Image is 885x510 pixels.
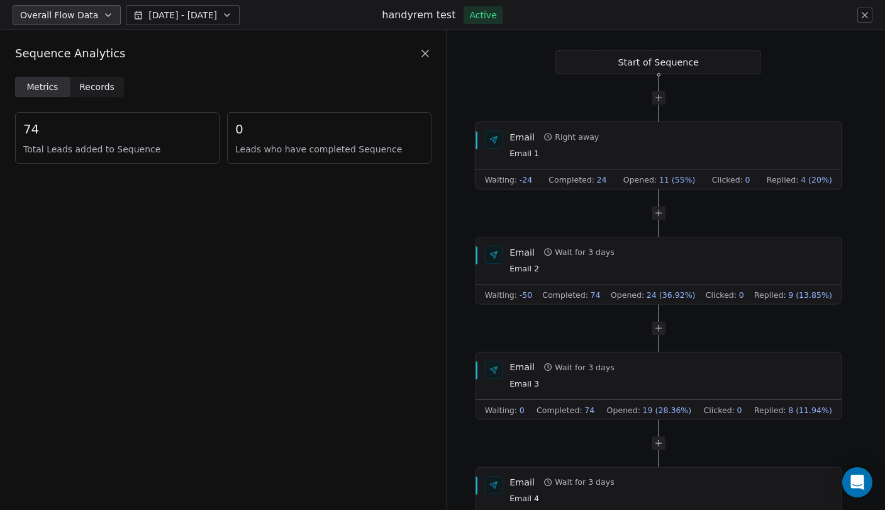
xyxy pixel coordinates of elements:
[659,174,696,185] span: 11 (55%)
[548,174,594,185] span: Completed :
[475,352,842,420] div: EmailWait for 3 daysEmail 3Waiting:0Completed:74Opened:19 (28.36%)Clicked:0Replied:8 (11.94%)
[20,9,98,21] span: Overall Flow Data
[643,404,692,416] span: 19 (28.36%)
[13,5,121,25] button: Overall Flow Data
[23,120,211,138] span: 74
[704,404,735,416] span: Clicked :
[520,404,525,416] span: 0
[509,246,535,258] div: Email
[509,361,535,373] div: Email
[509,147,599,160] span: Email 1
[520,289,533,300] span: -50
[235,120,423,138] span: 0
[509,378,615,390] span: Email 3
[537,404,582,416] span: Completed :
[801,174,832,185] span: 4 (20%)
[509,130,535,143] div: Email
[591,289,601,300] span: 74
[509,492,615,505] span: Email 4
[842,467,872,497] div: Open Intercom Messenger
[611,289,644,300] span: Opened :
[475,237,842,305] div: EmailWait for 3 daysEmail 2Waiting:-50Completed:74Opened:24 (36.92%)Clicked:0Replied:9 (13.85%)
[788,404,832,416] span: 8 (11.94%)
[485,404,517,416] span: Waiting :
[485,174,517,185] span: Waiting :
[509,476,535,489] div: Email
[520,174,533,185] span: -24
[148,9,217,21] span: [DATE] - [DATE]
[597,174,607,185] span: 24
[754,404,786,416] span: Replied :
[475,122,842,190] div: EmailRight awayEmail 1Waiting:-24Completed:24Opened:11 (55%)Clicked:0Replied:4 (20%)
[584,404,594,416] span: 74
[788,289,832,300] span: 9 (13.85%)
[382,8,455,22] h1: handyrem test
[767,174,799,185] span: Replied :
[754,289,786,300] span: Replied :
[485,289,517,300] span: Waiting :
[712,174,743,185] span: Clicked :
[739,289,744,300] span: 0
[737,404,742,416] span: 0
[745,174,750,185] span: 0
[542,289,588,300] span: Completed :
[469,9,496,21] span: Active
[235,143,423,156] span: Leads who have completed Sequence
[79,81,114,94] span: Records
[706,289,737,300] span: Clicked :
[23,143,211,156] span: Total Leads added to Sequence
[607,404,640,416] span: Opened :
[647,289,696,300] span: 24 (36.92%)
[15,45,125,62] span: Sequence Analytics
[509,263,615,275] span: Email 2
[126,5,240,25] button: [DATE] - [DATE]
[623,174,657,185] span: Opened :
